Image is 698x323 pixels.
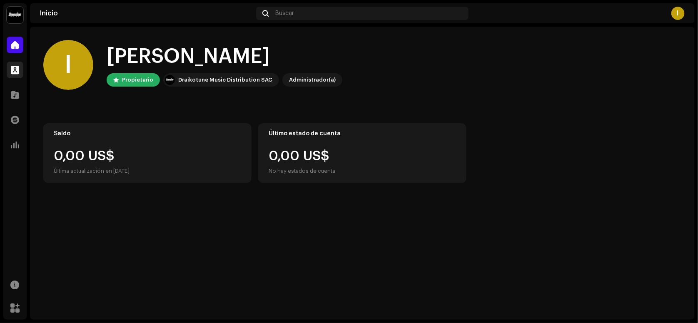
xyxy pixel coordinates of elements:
[122,75,153,85] div: Propietario
[289,75,336,85] div: Administrador(a)
[107,43,342,70] div: [PERSON_NAME]
[165,75,175,85] img: 10370c6a-d0e2-4592-b8a2-38f444b0ca44
[258,123,466,183] re-o-card-value: Último estado de cuenta
[54,130,241,137] div: Saldo
[40,10,253,17] div: Inicio
[671,7,685,20] div: I
[269,166,335,176] div: No hay estados de cuenta
[43,40,93,90] div: I
[276,10,294,17] span: Buscar
[43,123,252,183] re-o-card-value: Saldo
[7,7,23,23] img: 10370c6a-d0e2-4592-b8a2-38f444b0ca44
[178,75,272,85] div: Draikotune Music Distribution SAC
[54,166,241,176] div: Última actualización en [DATE]
[269,130,456,137] div: Último estado de cuenta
